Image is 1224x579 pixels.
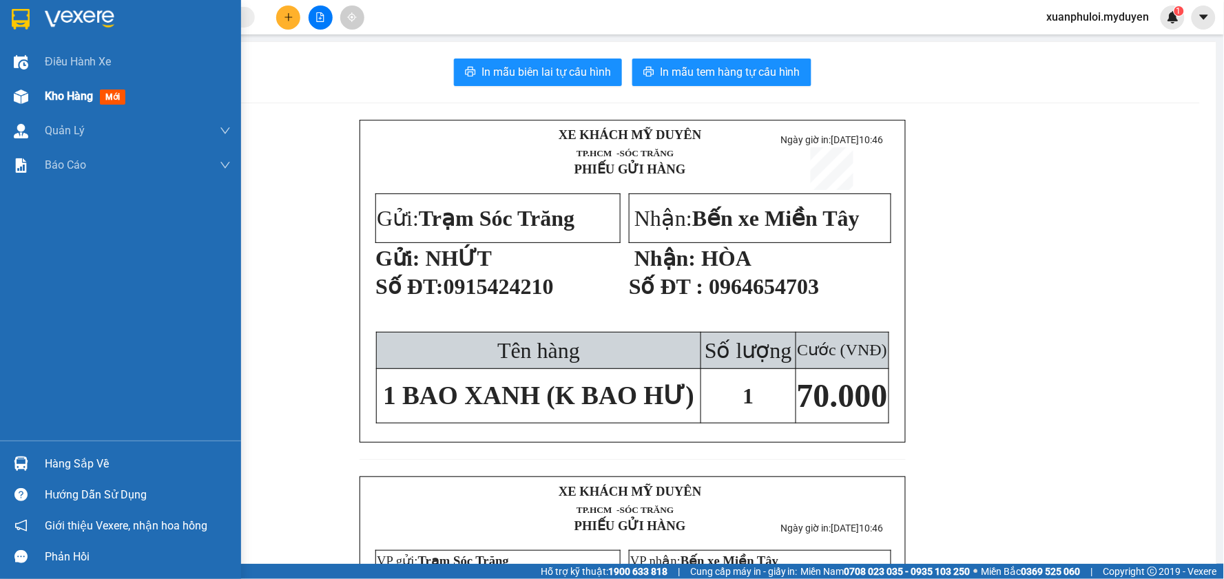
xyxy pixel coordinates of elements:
[497,338,580,363] span: Tên hàng
[709,274,819,299] span: 0964654703
[574,518,686,533] strong: PHIẾU GỬI HÀNG
[205,30,264,43] span: [DATE]
[797,377,888,414] span: 70.000
[705,338,792,363] span: Số lượng
[577,148,674,158] span: TP.HCM -SÓC TRĂNG
[309,6,333,30] button: file-add
[14,158,28,173] img: solution-icon
[859,523,883,534] span: 10:46
[634,206,860,231] span: Nhận:
[340,6,364,30] button: aim
[6,95,142,145] span: Gửi:
[284,12,293,22] span: plus
[79,57,191,72] strong: PHIẾU GỬI HÀNG
[14,55,28,70] img: warehouse-icon
[678,564,680,579] span: |
[100,90,125,105] span: mới
[634,246,696,271] strong: Nhận:
[831,134,883,145] span: [DATE]
[681,554,778,568] span: Bến xe Miền Tây
[541,564,667,579] span: Hỗ trợ kỹ thuật:
[559,127,702,142] strong: XE KHÁCH MỸ DUYÊN
[859,134,883,145] span: 10:46
[45,454,231,474] div: Hàng sắp về
[660,63,800,81] span: In mẫu tem hàng tự cấu hình
[377,554,509,568] span: VP gửi:
[574,162,686,176] strong: PHIẾU GỬI HÀNG
[377,206,574,231] span: Gửi:
[690,564,798,579] span: Cung cấp máy in - giấy in:
[481,63,611,81] span: In mẫu biên lai tự cấu hình
[375,246,419,271] strong: Gửi:
[383,381,694,410] span: 1 BAO XANH (K BAO HƯ)
[14,124,28,138] img: warehouse-icon
[1148,567,1157,576] span: copyright
[220,125,231,136] span: down
[771,134,893,145] p: Ngày giờ in:
[14,456,28,471] img: warehouse-icon
[419,206,574,231] span: Trạm Sóc Trăng
[692,206,860,231] span: Bến xe Miền Tây
[14,550,28,563] span: message
[629,274,703,299] strong: Số ĐT :
[45,485,231,505] div: Hướng dẫn sử dụng
[276,6,300,30] button: plus
[45,53,112,70] span: Điều hành xe
[81,43,178,54] span: TP.HCM -SÓC TRĂNG
[205,17,264,43] p: Ngày giờ in:
[1036,8,1161,25] span: xuanphuloi.myduyen
[701,246,751,271] span: HÒA
[220,160,231,171] span: down
[14,488,28,501] span: question-circle
[801,564,971,579] span: Miền Nam
[45,90,93,103] span: Kho hàng
[45,517,207,534] span: Giới thiệu Vexere, nhận hoa hồng
[1174,6,1184,16] sup: 1
[375,274,444,299] span: Số ĐT:
[1091,564,1093,579] span: |
[608,566,667,577] strong: 1900 633 818
[45,122,85,139] span: Quản Lý
[643,66,654,79] span: printer
[1167,11,1179,23] img: icon-new-feature
[426,246,492,271] span: NHỨT
[577,505,674,515] span: TP.HCM -SÓC TRĂNG
[14,90,28,104] img: warehouse-icon
[1176,6,1181,16] span: 1
[844,566,971,577] strong: 0708 023 035 - 0935 103 250
[347,12,357,22] span: aim
[45,156,86,173] span: Báo cáo
[831,523,883,534] span: [DATE]
[1192,6,1216,30] button: caret-down
[743,383,754,408] span: 1
[559,484,702,498] strong: XE KHÁCH MỸ DUYÊN
[444,274,554,299] span: 0915424210
[418,554,509,568] span: Trạm Sóc Trăng
[14,519,28,532] span: notification
[771,523,893,534] p: Ngày giờ in:
[315,12,325,22] span: file-add
[12,9,30,30] img: logo-vxr
[1198,11,1210,23] span: caret-down
[45,547,231,567] div: Phản hồi
[982,564,1081,579] span: Miền Bắc
[1021,566,1081,577] strong: 0369 525 060
[88,8,183,37] strong: XE KHÁCH MỸ DUYÊN
[974,569,978,574] span: ⚪️
[630,554,778,568] span: VP nhận:
[797,341,887,359] span: Cước (VNĐ)
[6,95,142,145] span: Trạm Sóc Trăng
[632,59,811,86] button: printerIn mẫu tem hàng tự cấu hình
[454,59,622,86] button: printerIn mẫu biên lai tự cấu hình
[465,66,476,79] span: printer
